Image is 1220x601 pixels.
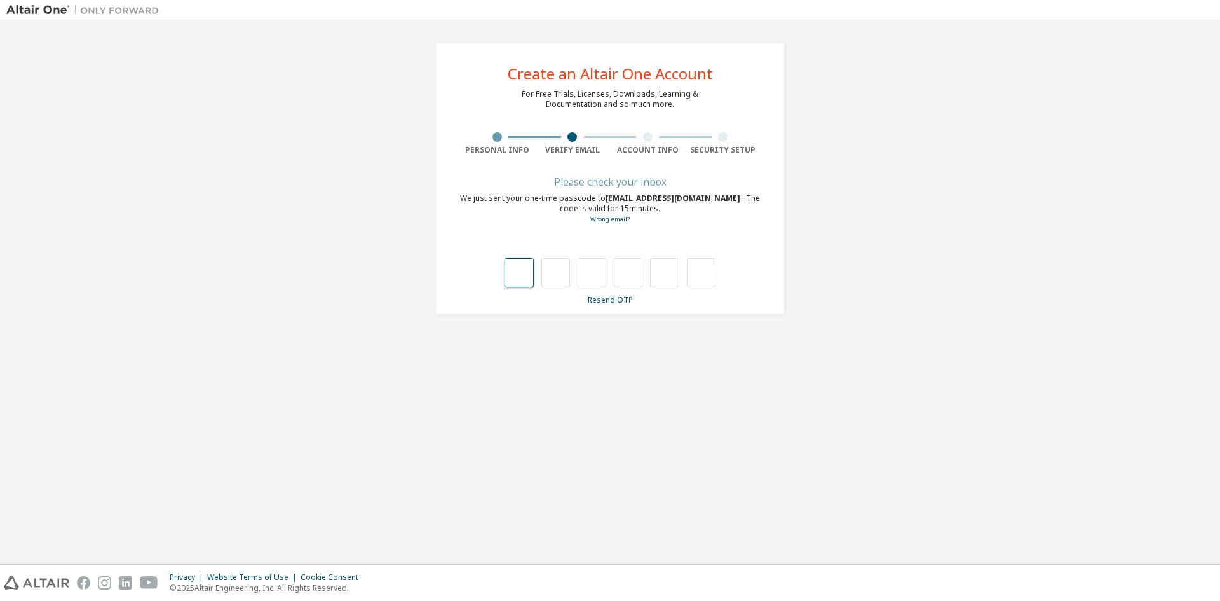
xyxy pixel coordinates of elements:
[170,583,366,593] p: © 2025 Altair Engineering, Inc. All Rights Reserved.
[77,576,90,590] img: facebook.svg
[6,4,165,17] img: Altair One
[301,572,366,583] div: Cookie Consent
[508,66,713,81] div: Create an Altair One Account
[459,193,761,225] div: We just sent your one-time passcode to . The code is valid for 15 minutes.
[590,215,630,223] a: Go back to the registration form
[170,572,207,583] div: Privacy
[119,576,132,590] img: linkedin.svg
[207,572,301,583] div: Website Terms of Use
[522,89,698,109] div: For Free Trials, Licenses, Downloads, Learning & Documentation and so much more.
[606,193,742,204] span: [EMAIL_ADDRESS][DOMAIN_NAME]
[459,145,535,155] div: Personal Info
[459,178,761,186] div: Please check your inbox
[686,145,761,155] div: Security Setup
[535,145,611,155] div: Verify Email
[588,294,633,305] a: Resend OTP
[610,145,686,155] div: Account Info
[140,576,158,590] img: youtube.svg
[4,576,69,590] img: altair_logo.svg
[98,576,111,590] img: instagram.svg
